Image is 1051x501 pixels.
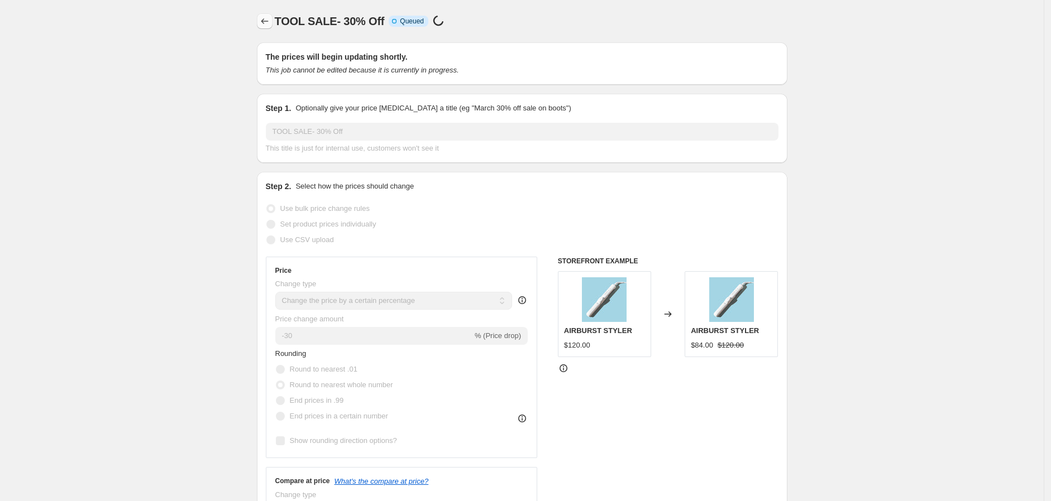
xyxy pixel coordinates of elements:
span: Queued [400,17,424,26]
i: This job cannot be edited because it is currently in progress. [266,66,459,74]
span: Use bulk price change rules [280,204,370,213]
h3: Compare at price [275,476,330,485]
button: What's the compare at price? [335,477,429,485]
input: 30% off holiday sale [266,123,778,141]
img: BB_2025_AirburstStyler_80x.jpg [582,277,627,322]
span: This title is just for internal use, customers won't see it [266,144,439,152]
p: Select how the prices should change [295,181,414,192]
span: Round to nearest .01 [290,365,357,373]
button: Price change jobs [257,13,273,29]
span: AIRBURST STYLER [564,326,632,335]
h3: Price [275,266,292,275]
span: Use CSV upload [280,235,334,244]
span: $84.00 [691,341,713,349]
input: -15 [275,327,472,345]
h6: STOREFRONT EXAMPLE [558,257,778,266]
span: Change type [275,490,317,499]
span: Round to nearest whole number [290,380,393,389]
h2: The prices will begin updating shortly. [266,51,778,62]
span: AIRBURST STYLER [691,326,759,335]
span: $120.00 [718,341,744,349]
span: End prices in a certain number [290,412,388,420]
span: Price change amount [275,315,344,323]
span: End prices in .99 [290,396,344,404]
span: Show rounding direction options? [290,436,397,445]
h2: Step 2. [266,181,292,192]
span: Rounding [275,349,307,358]
p: Optionally give your price [MEDICAL_DATA] a title (eg "March 30% off sale on boots") [295,103,571,114]
div: help [517,295,528,306]
span: TOOL SALE- 30% Off [275,15,385,27]
span: $120.00 [564,341,590,349]
span: Change type [275,280,317,288]
img: BB_2025_AirburstStyler_80x.jpg [709,277,754,322]
span: % (Price drop) [475,331,521,340]
span: Set product prices individually [280,220,376,228]
h2: Step 1. [266,103,292,114]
